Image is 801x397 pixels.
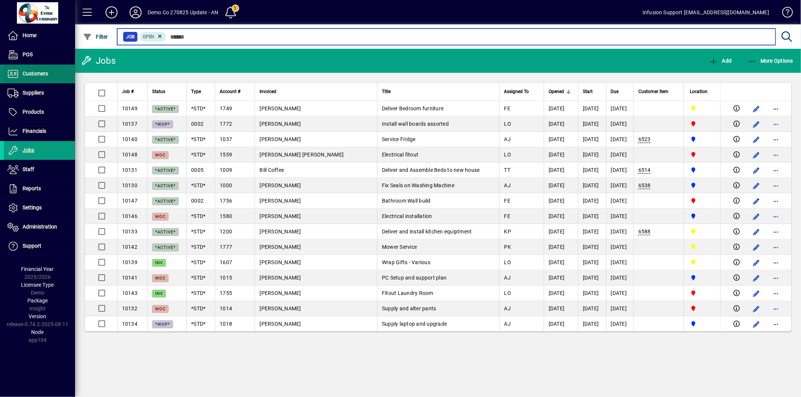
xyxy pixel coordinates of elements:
[220,87,250,96] div: Account #
[750,180,762,192] button: Edit
[544,132,578,147] td: [DATE]
[220,87,240,96] span: Account #
[259,275,301,281] span: [PERSON_NAME]
[4,26,75,45] a: Home
[382,305,436,311] span: Supply and alter pants
[578,162,606,178] td: [DATE]
[770,103,782,115] button: More options
[709,58,732,64] span: Add
[544,162,578,178] td: [DATE]
[770,287,782,299] button: More options
[638,182,651,188] span: 6538
[23,166,34,172] span: Staff
[688,197,716,205] span: Christchurch
[688,135,716,143] span: Auckland
[638,87,668,96] span: Customer Item
[259,213,301,219] span: [PERSON_NAME]
[122,229,137,235] span: 10133
[770,318,782,330] button: More options
[504,87,539,96] div: Assigned To
[643,6,769,18] div: Infusion Support [EMAIL_ADDRESS][DOMAIN_NAME]
[220,167,232,173] span: 1009
[777,2,792,26] a: Knowledge Base
[382,105,443,111] span: Deliver Bedroom furniture
[382,244,417,250] span: Mower Service
[549,87,564,96] span: Opened
[688,120,716,128] span: Christchurch
[4,160,75,179] a: Staff
[578,193,606,209] td: [DATE]
[155,153,166,158] span: WOC
[155,276,166,281] span: WOC
[688,320,716,328] span: Auckland
[544,301,578,316] td: [DATE]
[220,213,232,219] span: 1580
[220,152,232,158] span: 1559
[688,227,716,236] span: Wellington
[382,136,416,142] span: Service Fridge
[504,290,511,296] span: LO
[770,180,782,192] button: More options
[259,305,301,311] span: [PERSON_NAME]
[23,224,57,230] span: Administration
[578,147,606,162] td: [DATE]
[259,105,301,111] span: [PERSON_NAME]
[4,103,75,122] a: Products
[140,32,166,42] mat-chip: Open Status: Open
[122,105,137,111] span: 10149
[544,116,578,132] td: [DATE]
[578,132,606,147] td: [DATE]
[770,149,782,161] button: More options
[152,87,165,96] span: Status
[690,87,707,96] span: Location
[81,30,110,44] button: Filter
[638,87,679,96] div: Customer Item
[122,87,143,96] div: Job #
[259,136,301,142] span: [PERSON_NAME]
[578,224,606,239] td: [DATE]
[220,275,232,281] span: 1015
[4,84,75,102] a: Suppliers
[259,87,276,96] span: Invoiced
[122,121,137,127] span: 10137
[4,198,75,217] a: Settings
[578,239,606,255] td: [DATE]
[23,205,42,211] span: Settings
[220,136,232,142] span: 1037
[504,198,510,204] span: FE
[382,275,447,281] span: PC Setup and support plan
[259,182,301,188] span: [PERSON_NAME]
[191,167,204,173] span: 0005
[770,303,782,315] button: More options
[750,303,762,315] button: Edit
[578,209,606,224] td: [DATE]
[122,87,134,96] span: Job #
[750,164,762,176] button: Edit
[770,241,782,253] button: More options
[29,313,47,319] span: Version
[122,198,137,204] span: 10147
[606,301,634,316] td: [DATE]
[220,259,232,265] span: 1607
[122,167,137,173] span: 10131
[750,211,762,223] button: Edit
[122,275,137,281] span: 10141
[750,241,762,253] button: Edit
[155,291,163,296] span: INV
[544,147,578,162] td: [DATE]
[504,244,511,250] span: PK
[382,213,432,219] span: Electrical installation
[220,198,232,204] span: 1756
[122,290,137,296] span: 10143
[750,272,762,284] button: Edit
[259,290,301,296] span: [PERSON_NAME]
[578,270,606,286] td: [DATE]
[220,121,232,127] span: 1772
[688,87,716,96] div: Location
[259,321,301,327] span: [PERSON_NAME]
[220,229,232,235] span: 1200
[770,211,782,223] button: More options
[750,118,762,130] button: Edit
[382,229,472,235] span: Deliver and install kitchen equiptment
[688,274,716,282] span: Auckland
